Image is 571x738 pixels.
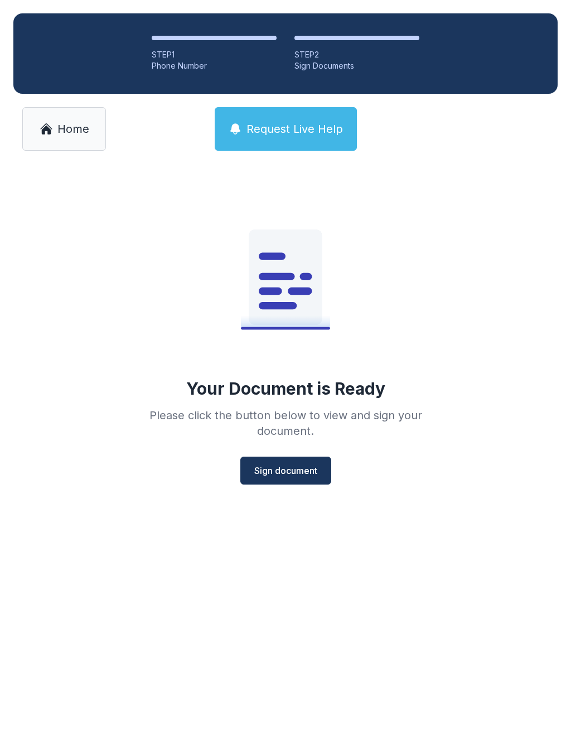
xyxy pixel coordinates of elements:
div: Please click the button below to view and sign your document. [125,408,446,439]
span: Home [57,121,89,137]
div: STEP 2 [294,49,419,60]
div: STEP 1 [152,49,277,60]
div: Phone Number [152,60,277,71]
div: Sign Documents [294,60,419,71]
span: Sign document [254,464,317,477]
div: Your Document is Ready [186,378,385,399]
span: Request Live Help [246,121,343,137]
